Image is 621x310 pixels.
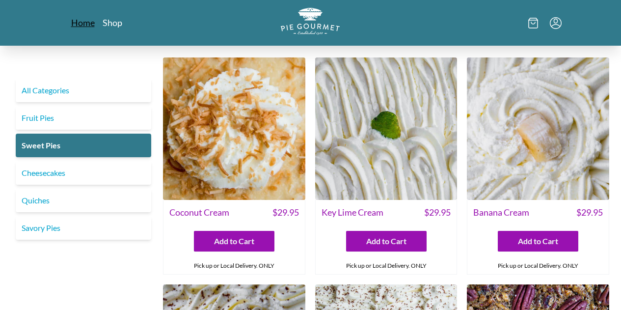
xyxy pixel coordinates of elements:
span: Coconut Cream [169,206,229,219]
a: Sweet Pies [16,134,151,157]
span: $ 29.95 [424,206,451,219]
button: Add to Cart [498,231,578,252]
a: Home [71,17,95,28]
span: Add to Cart [214,235,254,247]
img: Key Lime Cream [315,57,458,200]
span: Add to Cart [366,235,406,247]
a: All Categories [16,79,151,102]
a: Quiches [16,189,151,212]
a: Fruit Pies [16,106,151,130]
span: $ 29.95 [272,206,299,219]
img: Coconut Cream [163,57,305,200]
span: Key Lime Cream [322,206,383,219]
button: Add to Cart [346,231,427,252]
span: Banana Cream [473,206,529,219]
span: Add to Cart [518,235,558,247]
a: Shop [103,17,122,28]
img: logo [281,8,340,35]
div: Pick up or Local Delivery. ONLY [163,257,305,274]
button: Menu [550,17,562,29]
a: Savory Pies [16,216,151,240]
a: Cheesecakes [16,161,151,185]
img: Banana Cream [467,57,609,200]
button: Add to Cart [194,231,274,252]
div: Pick up or Local Delivery. ONLY [467,257,609,274]
span: $ 29.95 [576,206,603,219]
div: Pick up or Local Delivery. ONLY [316,257,457,274]
a: Logo [281,8,340,38]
